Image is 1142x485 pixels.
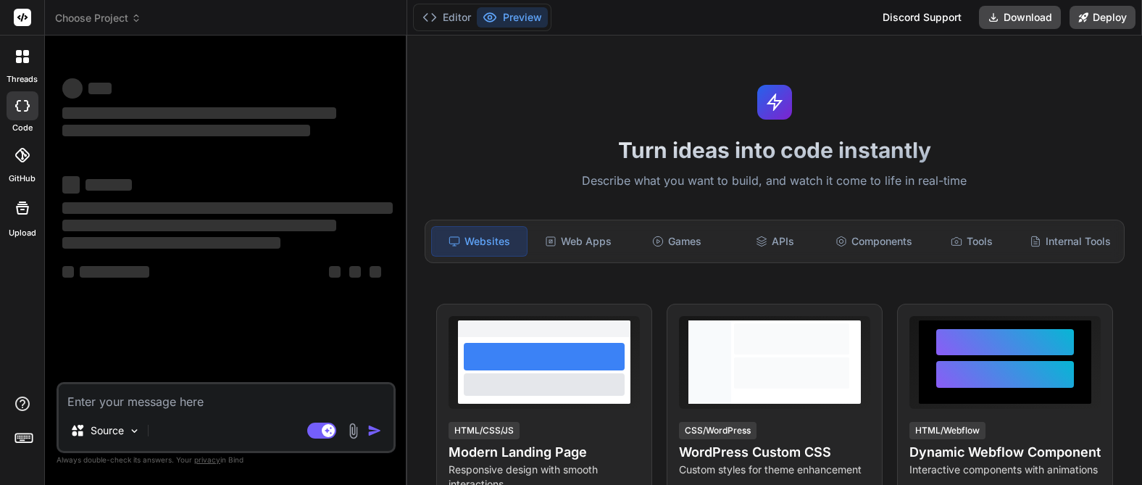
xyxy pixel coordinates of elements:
h4: WordPress Custom CSS [679,442,870,463]
button: Preview [477,7,548,28]
label: Upload [9,227,36,239]
h4: Dynamic Webflow Component [909,442,1101,463]
div: HTML/CSS/JS [449,422,520,439]
span: privacy [194,455,220,464]
div: Internal Tools [1022,226,1118,257]
span: ‌ [86,179,132,191]
div: Websites [431,226,528,257]
span: ‌ [62,266,74,278]
span: ‌ [88,83,112,94]
p: Interactive components with animations [909,463,1101,477]
button: Deploy [1070,6,1135,29]
div: Components [826,226,922,257]
span: ‌ [62,107,336,119]
img: attachment [345,423,362,439]
label: code [12,122,33,134]
span: ‌ [62,220,336,231]
div: CSS/WordPress [679,422,757,439]
img: Pick Models [128,425,141,437]
div: APIs [728,226,823,257]
button: Editor [417,7,477,28]
span: ‌ [62,125,310,136]
span: ‌ [62,202,393,214]
span: ‌ [80,266,149,278]
div: Web Apps [530,226,626,257]
span: ‌ [349,266,361,278]
span: ‌ [370,266,381,278]
p: Custom styles for theme enhancement [679,463,870,477]
span: ‌ [329,266,341,278]
span: Choose Project [55,11,141,25]
p: Source [91,423,124,438]
img: icon [367,423,382,438]
label: GitHub [9,173,36,185]
div: Tools [924,226,1020,257]
div: HTML/Webflow [909,422,985,439]
span: ‌ [62,237,280,249]
button: Download [979,6,1061,29]
h1: Turn ideas into code instantly [416,137,1133,163]
div: Games [629,226,725,257]
span: ‌ [62,176,80,194]
h4: Modern Landing Page [449,442,640,463]
p: Always double-check its answers. Your in Bind [57,453,396,467]
label: threads [7,73,38,86]
p: Describe what you want to build, and watch it come to life in real-time [416,172,1133,191]
div: Discord Support [874,6,970,29]
span: ‌ [62,78,83,99]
